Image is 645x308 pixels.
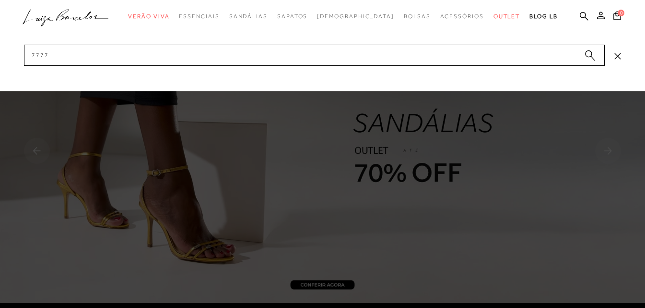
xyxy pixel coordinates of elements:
a: categoryNavScreenReaderText [404,8,431,25]
span: 0 [618,10,624,16]
a: categoryNavScreenReaderText [277,8,307,25]
span: Sapatos [277,13,307,20]
a: BLOG LB [529,8,557,25]
span: Acessórios [440,13,484,20]
a: categoryNavScreenReaderText [229,8,268,25]
span: Bolsas [404,13,431,20]
input: Buscar. [24,45,605,66]
a: categoryNavScreenReaderText [128,8,169,25]
a: noSubCategoriesText [317,8,394,25]
a: categoryNavScreenReaderText [440,8,484,25]
span: [DEMOGRAPHIC_DATA] [317,13,394,20]
span: BLOG LB [529,13,557,20]
button: 0 [610,11,624,24]
span: Outlet [493,13,520,20]
span: Verão Viva [128,13,169,20]
span: Sandálias [229,13,268,20]
span: Essenciais [179,13,219,20]
a: categoryNavScreenReaderText [493,8,520,25]
a: categoryNavScreenReaderText [179,8,219,25]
